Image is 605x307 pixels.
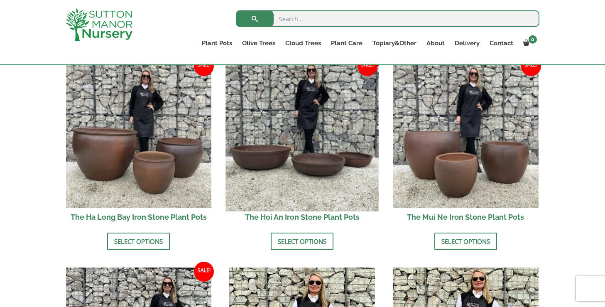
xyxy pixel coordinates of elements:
a: Select options for “The Hoi An Iron Stone Plant Pots” [271,233,333,250]
a: Sale! The Ha Long Bay Iron Stone Plant Pots [66,62,212,226]
span: 0 [529,35,537,44]
span: Sale! [358,56,377,76]
span: Sale! [194,262,214,282]
a: Plant Pots [197,37,237,49]
a: About [421,37,450,49]
a: Olive Trees [237,37,280,49]
a: Sale! The Mui Ne Iron Stone Plant Pots [393,62,539,226]
h2: The Hoi An Iron Stone Plant Pots [229,208,375,226]
span: Sale! [194,56,214,76]
img: The Hoi An Iron Stone Plant Pots [226,58,379,211]
h2: The Mui Ne Iron Stone Plant Pots [393,208,539,226]
img: logo [66,8,132,41]
a: Topiary&Other [367,37,421,49]
h2: The Ha Long Bay Iron Stone Plant Pots [66,208,212,226]
a: Plant Care [326,37,367,49]
a: Delivery [450,37,485,49]
a: Cloud Trees [280,37,326,49]
span: Sale! [521,56,541,76]
a: Sale! The Hoi An Iron Stone Plant Pots [229,62,375,226]
a: 0 [518,37,539,49]
a: Select options for “The Ha Long Bay Iron Stone Plant Pots” [107,233,170,250]
a: Select options for “The Mui Ne Iron Stone Plant Pots” [434,233,497,250]
a: Contact [485,37,518,49]
input: Search... [236,10,539,27]
img: The Mui Ne Iron Stone Plant Pots [393,62,539,208]
img: The Ha Long Bay Iron Stone Plant Pots [66,62,212,208]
